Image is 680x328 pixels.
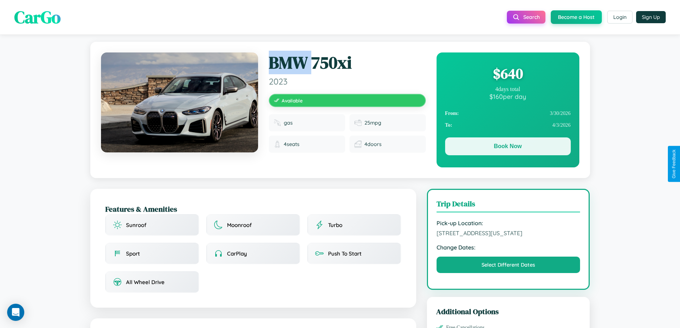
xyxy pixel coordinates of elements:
span: 4 seats [284,141,299,147]
span: Turbo [328,222,342,228]
span: Moonroof [227,222,252,228]
h1: BMW 750xi [269,52,426,73]
span: Available [282,97,303,104]
strong: Pick-up Location: [437,219,580,227]
div: $ 160 per day [445,92,571,100]
span: 2023 [269,76,426,87]
img: BMW 750xi 2023 [101,52,258,152]
img: Doors [354,141,362,148]
img: Fuel type [274,119,281,126]
button: Sign Up [636,11,666,23]
span: 4 doors [364,141,382,147]
strong: Change Dates: [437,244,580,251]
img: Fuel efficiency [354,119,362,126]
h3: Additional Options [436,306,581,317]
button: Select Different Dates [437,257,580,273]
h2: Features & Amenities [105,204,401,214]
span: Sunroof [126,222,146,228]
span: All Wheel Drive [126,279,165,286]
button: Book Now [445,137,571,155]
span: [STREET_ADDRESS][US_STATE] [437,229,580,237]
button: Search [507,11,545,24]
button: Login [607,11,633,24]
strong: From: [445,110,459,116]
span: Search [523,14,540,20]
div: $ 640 [445,64,571,83]
div: 3 / 30 / 2026 [445,107,571,119]
span: Sport [126,250,140,257]
div: 4 days total [445,86,571,92]
strong: To: [445,122,452,128]
div: Give Feedback [671,150,676,178]
div: 4 / 3 / 2026 [445,119,571,131]
span: CarPlay [227,250,247,257]
span: gas [284,120,293,126]
span: Push To Start [328,250,362,257]
div: Open Intercom Messenger [7,304,24,321]
button: Become a Host [551,10,602,24]
h3: Trip Details [437,198,580,212]
img: Seats [274,141,281,148]
span: CarGo [14,5,61,29]
span: 25 mpg [364,120,381,126]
